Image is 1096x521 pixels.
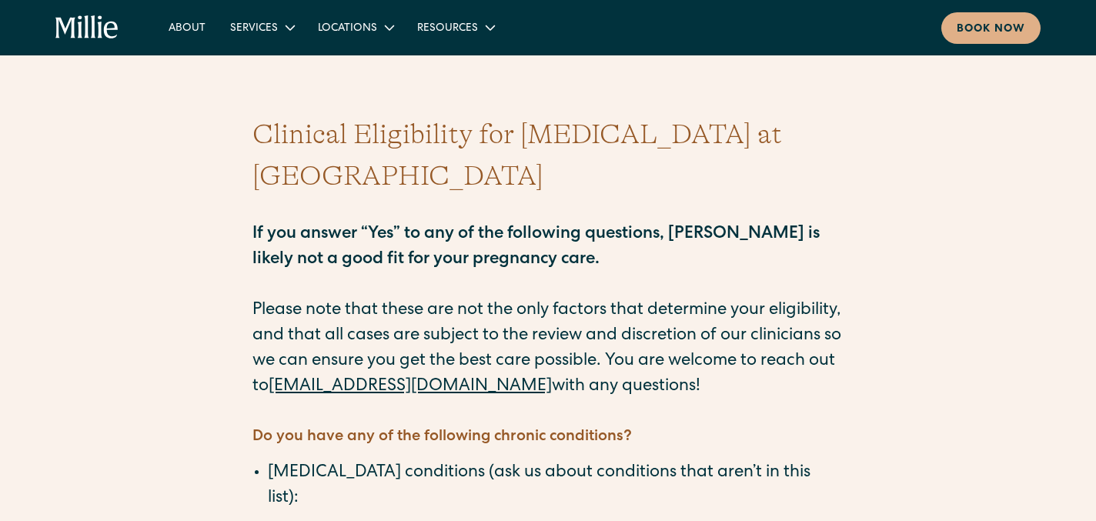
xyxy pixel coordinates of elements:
div: Services [230,21,278,37]
div: Book now [957,22,1025,38]
div: Locations [318,21,377,37]
div: Resources [417,21,478,37]
div: Resources [405,15,506,40]
strong: Do you have any of the following chronic conditions? [252,429,632,445]
strong: If you answer “Yes” to any of the following questions, [PERSON_NAME] is likely not a good fit for... [252,226,820,269]
h1: Clinical Eligibility for [MEDICAL_DATA] at [GEOGRAPHIC_DATA] [252,114,844,197]
div: Services [218,15,306,40]
a: Book now [941,12,1041,44]
p: Please note that these are not the only factors that determine your eligibility, and that all cas... [252,197,844,400]
a: About [156,15,218,40]
div: Locations [306,15,405,40]
a: home [55,15,119,40]
p: ‍ [252,400,844,426]
a: [EMAIL_ADDRESS][DOMAIN_NAME] [269,379,552,396]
